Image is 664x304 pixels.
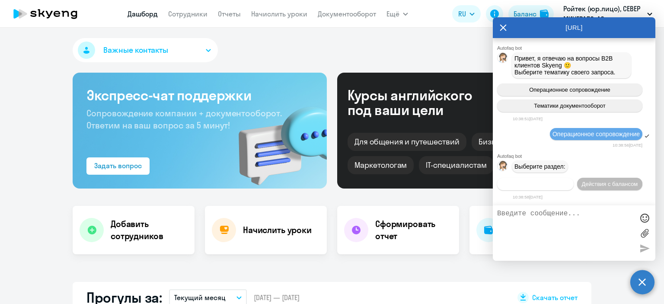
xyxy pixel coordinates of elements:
div: Задать вопрос [94,160,142,171]
div: Бизнес и командировки [472,133,575,151]
div: Маркетологам [348,156,414,174]
h4: Добавить сотрудников [111,218,188,242]
button: Действия по сотрудникам [497,178,574,190]
span: Тематики документооборот [534,102,606,109]
a: Дашборд [128,10,158,18]
h4: Начислить уроки [243,224,312,236]
div: Autofaq bot [497,45,655,51]
span: Операционное сопровождение [552,131,640,138]
img: bot avatar [498,53,508,65]
button: Тематики документооборот [497,99,642,112]
time: 10:38:58[DATE] [513,195,543,199]
span: Операционное сопровождение [529,86,610,93]
span: Важные контакты [103,45,168,56]
span: Выберите раздел: [514,163,565,170]
span: Скачать отчет [532,293,578,302]
a: Отчеты [218,10,241,18]
a: Документооборот [318,10,376,18]
span: Привет, я отвечаю на вопросы B2B клиентов Skyeng 🙂 Выберите тематику своего запроса. [514,55,616,76]
button: Действия с балансом [577,178,642,190]
span: Действия с балансом [581,181,638,187]
p: Ройтек (юр.лицо), СЕВЕР МИНЕРАЛС, АО [563,3,644,24]
div: Курсы английского под ваши цели [348,88,495,117]
img: bot avatar [498,161,508,173]
h4: Сформировать отчет [375,218,452,242]
img: balance [540,10,549,18]
time: 10:38:51[DATE] [513,116,543,121]
button: RU [452,5,481,22]
button: Операционное сопровождение [497,83,642,96]
span: [DATE] — [DATE] [254,293,300,302]
label: Лимит 10 файлов [638,227,651,240]
span: RU [458,9,466,19]
span: Ещё [386,9,399,19]
div: Баланс [514,9,536,19]
img: bg-img [226,91,327,189]
div: IT-специалистам [419,156,493,174]
p: Текущий месяц [174,292,226,303]
button: Балансbalance [508,5,554,22]
a: Начислить уроки [251,10,307,18]
span: Действия по сотрудникам [502,181,569,187]
button: Задать вопрос [86,157,150,175]
button: Ещё [386,5,408,22]
div: Для общения и путешествий [348,133,466,151]
button: Ройтек (юр.лицо), СЕВЕР МИНЕРАЛС, АО [559,3,657,24]
a: Сотрудники [168,10,207,18]
div: Autofaq bot [497,154,655,159]
h3: Экспресс-чат поддержки [86,86,313,104]
button: Важные контакты [73,38,218,62]
time: 10:38:56[DATE] [613,143,642,147]
span: Сопровождение компании + документооборот. Ответим на ваш вопрос за 5 минут! [86,108,282,131]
